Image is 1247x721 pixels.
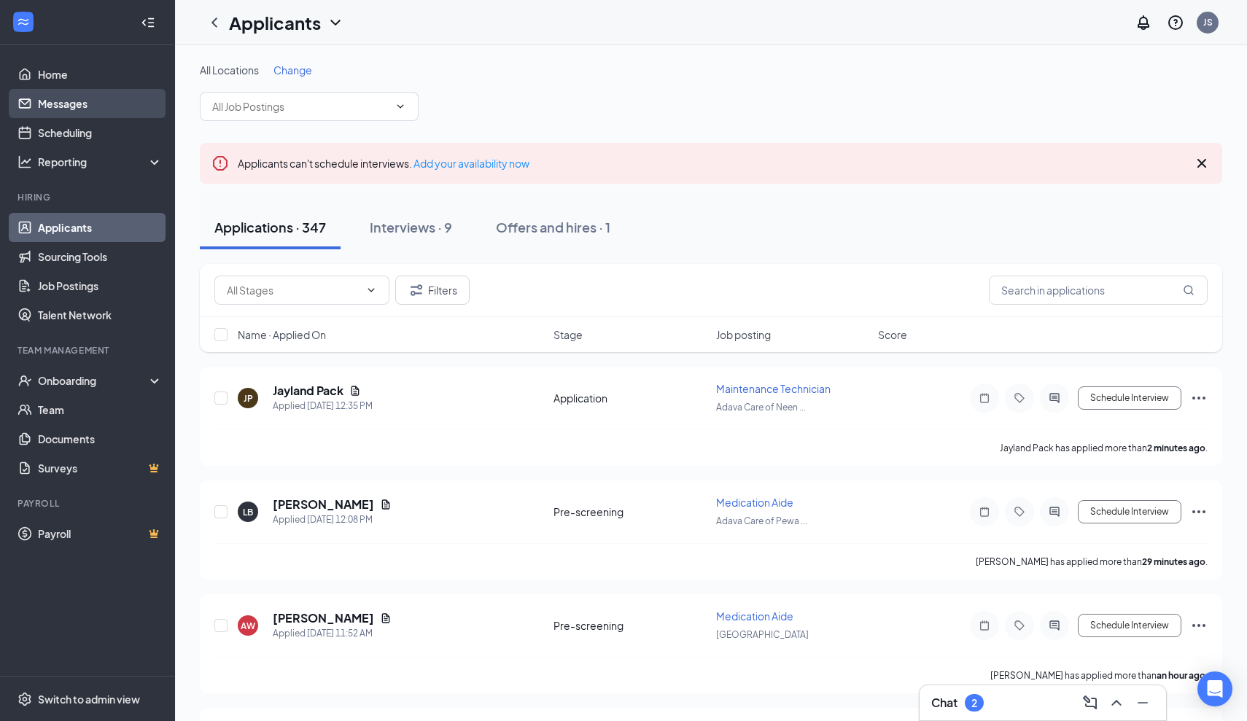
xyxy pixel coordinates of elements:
[976,556,1208,568] p: [PERSON_NAME] has applied more than .
[1157,670,1205,681] b: an hour ago
[327,14,344,31] svg: ChevronDown
[1046,506,1063,518] svg: ActiveChat
[1078,386,1181,410] button: Schedule Interview
[238,157,529,170] span: Applicants can't schedule interviews.
[200,63,259,77] span: All Locations
[716,496,793,509] span: Medication Aide
[18,373,32,388] svg: UserCheck
[1108,694,1125,712] svg: ChevronUp
[241,620,255,632] div: AW
[18,692,32,706] svg: Settings
[227,282,360,298] input: All Stages
[976,506,993,518] svg: Note
[1190,389,1208,407] svg: Ellipses
[1135,14,1152,31] svg: Notifications
[243,506,253,518] div: LB
[553,391,707,405] div: Application
[413,157,529,170] a: Add your availability now
[38,155,163,169] div: Reporting
[553,618,707,633] div: Pre-screening
[380,612,392,624] svg: Document
[716,382,831,395] span: Maintenance Technician
[716,327,771,342] span: Job posting
[1078,614,1181,637] button: Schedule Interview
[878,327,907,342] span: Score
[1011,620,1028,631] svg: Tag
[1000,442,1208,454] p: Jayland Pack has applied more than .
[38,395,163,424] a: Team
[1011,506,1028,518] svg: Tag
[1081,694,1099,712] svg: ComposeMessage
[1193,155,1211,172] svg: Cross
[38,519,163,548] a: PayrollCrown
[38,60,163,89] a: Home
[716,402,806,413] span: Adava Care of Neen ...
[38,89,163,118] a: Messages
[1131,691,1154,714] button: Minimize
[990,669,1208,682] p: [PERSON_NAME] has applied more than .
[1190,617,1208,634] svg: Ellipses
[380,499,392,510] svg: Document
[1078,500,1181,523] button: Schedule Interview
[496,218,610,236] div: Offers and hires · 1
[38,453,163,483] a: SurveysCrown
[273,513,392,527] div: Applied [DATE] 12:08 PM
[1046,620,1063,631] svg: ActiveChat
[38,424,163,453] a: Documents
[1134,694,1151,712] svg: Minimize
[18,497,160,510] div: Payroll
[18,344,160,356] div: Team Management
[553,504,707,519] div: Pre-screening
[349,385,361,397] svg: Document
[238,327,326,342] span: Name · Applied On
[408,281,425,299] svg: Filter
[273,496,374,513] h5: [PERSON_NAME]
[1190,503,1208,521] svg: Ellipses
[1167,14,1184,31] svg: QuestionInfo
[38,242,163,271] a: Sourcing Tools
[212,98,389,114] input: All Job Postings
[931,695,957,711] h3: Chat
[38,692,140,706] div: Switch to admin view
[38,300,163,330] a: Talent Network
[1197,671,1232,706] div: Open Intercom Messenger
[971,697,977,709] div: 2
[1203,16,1213,28] div: JS
[395,276,470,305] button: Filter Filters
[18,191,160,203] div: Hiring
[273,399,373,413] div: Applied [DATE] 12:35 PM
[18,155,32,169] svg: Analysis
[38,118,163,147] a: Scheduling
[273,63,312,77] span: Change
[553,327,583,342] span: Stage
[206,14,223,31] svg: ChevronLeft
[1105,691,1128,714] button: ChevronUp
[244,392,253,405] div: JP
[716,515,807,526] span: Adava Care of Pewa ...
[1147,443,1205,453] b: 2 minutes ago
[976,620,993,631] svg: Note
[395,101,406,112] svg: ChevronDown
[370,218,452,236] div: Interviews · 9
[1046,392,1063,404] svg: ActiveChat
[273,626,392,641] div: Applied [DATE] 11:52 AM
[38,373,150,388] div: Onboarding
[1142,556,1205,567] b: 29 minutes ago
[989,276,1208,305] input: Search in applications
[976,392,993,404] svg: Note
[141,15,155,30] svg: Collapse
[229,10,321,35] h1: Applicants
[716,629,809,640] span: [GEOGRAPHIC_DATA]
[273,610,374,626] h5: [PERSON_NAME]
[365,284,377,296] svg: ChevronDown
[1079,691,1102,714] button: ComposeMessage
[1011,392,1028,404] svg: Tag
[38,271,163,300] a: Job Postings
[1183,284,1194,296] svg: MagnifyingGlass
[273,383,343,399] h5: Jayland Pack
[211,155,229,172] svg: Error
[38,213,163,242] a: Applicants
[716,609,793,623] span: Medication Aide
[214,218,326,236] div: Applications · 347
